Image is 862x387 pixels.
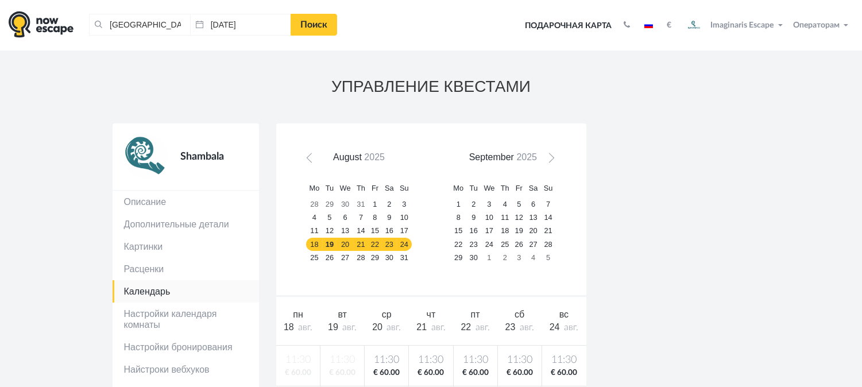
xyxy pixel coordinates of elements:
a: Дополнительные детали [113,213,259,235]
span: € 60.00 [411,367,450,378]
a: 13 [526,211,541,225]
a: 9 [466,211,481,225]
button: Imaginaris Escape [680,14,788,37]
img: ru.jpg [644,22,653,28]
a: 1 [481,251,498,264]
h3: УПРАВЛЕНИЕ КВЕСТАМИ [113,78,750,96]
a: 30 [337,198,354,211]
span: вт [338,309,346,319]
span: ср [382,309,392,319]
a: 23 [382,238,397,251]
a: 14 [541,211,556,225]
a: 18 [498,225,512,238]
span: 11:30 [544,353,584,367]
span: September [469,152,514,162]
span: чт [427,309,436,319]
a: 25 [498,238,512,251]
span: 20 [372,322,382,332]
a: 12 [323,225,337,238]
button: € [661,20,677,31]
a: 16 [466,225,481,238]
a: 5 [512,198,526,211]
a: 11 [306,225,322,238]
a: 28 [354,251,368,264]
span: 11:30 [500,353,539,367]
span: Sunday [400,184,409,192]
a: 17 [481,225,498,238]
a: 19 [512,225,526,238]
a: Найстроки вебхуков [113,358,259,381]
a: Календарь [113,280,259,303]
img: logo [9,11,74,38]
a: 23 [466,238,481,251]
a: 24 [397,238,412,251]
span: 18 [284,322,294,332]
a: 1 [450,198,466,211]
a: 26 [323,251,337,264]
strong: € [667,21,671,29]
span: авг. [564,323,578,332]
span: Saturday [385,184,394,192]
button: Операторам [790,20,853,31]
span: 24 [550,322,560,332]
span: Thursday [501,184,509,192]
span: 21 [416,322,427,332]
input: Город или название квеста [89,14,190,36]
a: 9 [382,211,397,225]
a: 20 [526,225,541,238]
a: 29 [450,251,466,264]
a: 30 [382,251,397,264]
span: Wednesday [484,184,494,192]
span: Imaginaris Escape [711,19,774,29]
span: € 60.00 [367,367,406,378]
a: 21 [541,225,556,238]
a: 5 [323,211,337,225]
a: Настройки календаря комнаты [113,303,259,336]
span: Next [544,156,554,165]
a: 5 [541,251,556,264]
a: Подарочная карта [521,13,616,38]
a: 16 [382,225,397,238]
a: 12 [512,211,526,225]
span: Monday [310,184,320,192]
span: 11:30 [411,353,450,367]
span: сб [515,309,524,319]
span: August [333,152,362,162]
span: Wednesday [340,184,351,192]
a: 29 [368,251,382,264]
a: Поиск [291,14,337,36]
a: Настройки бронирования [113,336,259,358]
a: 24 [481,238,498,251]
span: € 60.00 [544,367,584,378]
a: 14 [354,225,368,238]
span: 23 [505,322,516,332]
a: 28 [541,238,556,251]
span: Tuesday [326,184,334,192]
a: 8 [450,211,466,225]
a: 22 [450,238,466,251]
span: авг. [386,323,401,332]
a: 3 [512,251,526,264]
span: Friday [372,184,378,192]
a: 18 [306,238,322,251]
a: 29 [323,198,337,211]
a: 22 [368,238,382,251]
a: 27 [526,238,541,251]
a: 17 [397,225,412,238]
span: 19 [328,322,338,332]
a: 1 [368,198,382,211]
a: 25 [306,251,322,264]
a: Описание [113,191,259,213]
a: 3 [397,198,412,211]
a: 15 [450,225,466,238]
a: 6 [337,211,354,225]
a: 13 [337,225,354,238]
a: 31 [354,198,368,211]
span: Saturday [529,184,538,192]
span: авг. [298,323,312,332]
a: Картинки [113,235,259,258]
a: 8 [368,211,382,225]
a: 2 [382,198,397,211]
a: 3 [481,198,498,211]
a: 7 [541,198,556,211]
